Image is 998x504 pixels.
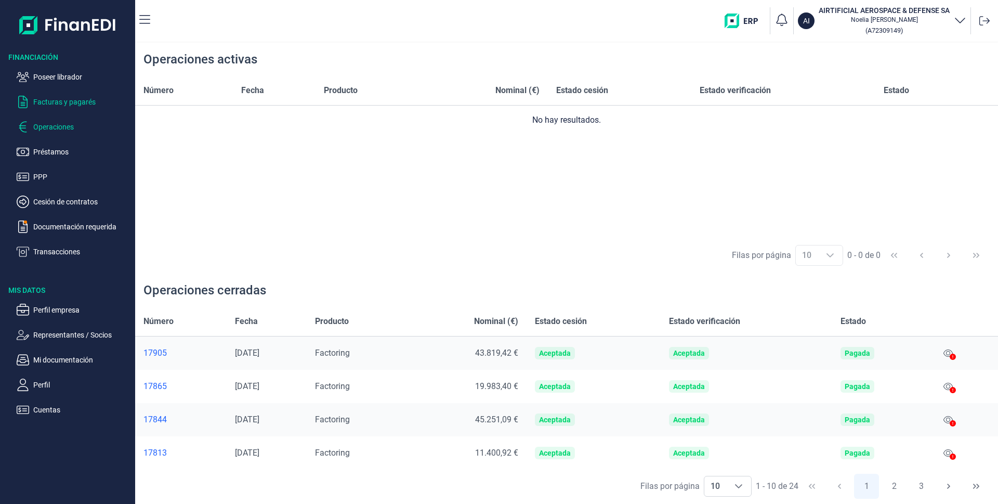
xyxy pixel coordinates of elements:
[143,348,218,358] a: 17905
[964,474,989,499] button: Last Page
[474,315,518,328] span: Nominal (€)
[324,84,358,97] span: Producto
[17,329,131,341] button: Representantes / Socios
[315,315,349,328] span: Producto
[33,96,131,108] p: Facturas y pagarés
[33,146,131,158] p: Préstamos
[33,379,131,391] p: Perfil
[17,221,131,233] button: Documentación requerida
[17,354,131,366] button: Mi documentación
[33,121,131,133] p: Operaciones
[33,354,131,366] p: Mi documentación
[847,251,881,260] span: 0 - 0 de 0
[33,329,131,341] p: Representantes / Socios
[235,415,298,425] div: [DATE]
[884,84,909,97] span: Estado
[315,381,350,391] span: Factoring
[143,51,257,68] div: Operaciones activas
[235,448,298,458] div: [DATE]
[936,474,961,499] button: Next Page
[475,381,518,391] span: 19.983,40 €
[17,71,131,83] button: Poseer librador
[17,245,131,258] button: Transacciones
[909,474,934,499] button: Page 3
[539,349,571,357] div: Aceptada
[845,449,870,457] div: Pagada
[33,245,131,258] p: Transacciones
[819,5,950,16] h3: AIRTIFICIAL AEROSPACE & DEFENSE SA
[535,315,587,328] span: Estado cesión
[143,381,218,392] a: 17865
[33,71,131,83] p: Poseer librador
[17,146,131,158] button: Préstamos
[700,84,771,97] span: Estado verificación
[315,448,350,458] span: Factoring
[841,315,866,328] span: Estado
[964,243,989,268] button: Last Page
[143,84,174,97] span: Número
[315,348,350,358] span: Factoring
[854,474,879,499] button: Page 1
[235,381,298,392] div: [DATE]
[640,480,700,493] div: Filas por página
[845,382,870,391] div: Pagada
[17,96,131,108] button: Facturas y pagarés
[539,449,571,457] div: Aceptada
[827,474,852,499] button: Previous Page
[19,8,116,42] img: Logo de aplicación
[799,474,824,499] button: First Page
[235,315,258,328] span: Fecha
[33,221,131,233] p: Documentación requerida
[732,249,791,262] div: Filas por página
[673,449,705,457] div: Aceptada
[17,171,131,183] button: PPP
[865,27,903,34] small: Copiar cif
[475,348,518,358] span: 43.819,42 €
[33,304,131,316] p: Perfil empresa
[143,448,218,458] a: 17813
[33,404,131,416] p: Cuentas
[803,16,810,26] p: AI
[845,416,870,424] div: Pagada
[556,84,608,97] span: Estado cesión
[798,5,966,36] button: AIAIRTIFICIAL AEROSPACE & DEFENSE SANoelia [PERSON_NAME](A72309149)
[669,315,740,328] span: Estado verificación
[17,121,131,133] button: Operaciones
[673,349,705,357] div: Aceptada
[241,84,264,97] span: Fecha
[17,379,131,391] button: Perfil
[17,404,131,416] button: Cuentas
[819,16,950,24] p: Noelia [PERSON_NAME]
[726,476,751,496] div: Choose
[143,315,174,328] span: Número
[143,114,990,126] div: No hay resultados.
[17,304,131,316] button: Perfil empresa
[818,245,843,265] div: Choose
[756,482,798,490] span: 1 - 10 de 24
[315,415,350,424] span: Factoring
[495,84,540,97] span: Nominal (€)
[936,243,961,268] button: Next Page
[143,282,266,299] div: Operaciones cerradas
[33,196,131,208] p: Cesión de contratos
[725,14,766,28] img: erp
[475,448,518,458] span: 11.400,92 €
[539,416,571,424] div: Aceptada
[882,474,907,499] button: Page 2
[235,348,298,358] div: [DATE]
[17,196,131,208] button: Cesión de contratos
[673,416,705,424] div: Aceptada
[673,382,705,391] div: Aceptada
[475,415,518,424] span: 45.251,09 €
[539,382,571,391] div: Aceptada
[704,476,726,496] span: 10
[909,243,934,268] button: Previous Page
[143,415,218,425] a: 17844
[845,349,870,357] div: Pagada
[33,171,131,183] p: PPP
[882,243,907,268] button: First Page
